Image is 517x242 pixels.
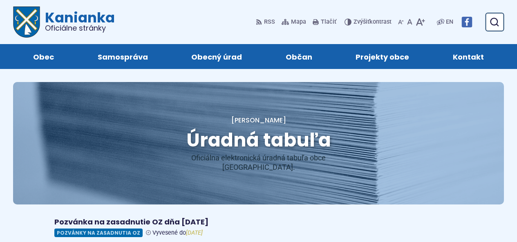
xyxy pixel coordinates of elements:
button: Zmenšiť veľkosť písma [396,13,405,31]
p: Oficiálna elektronická úradná tabuľa obce [GEOGRAPHIC_DATA]. [161,153,357,172]
a: Projekty obce [342,44,423,69]
a: EN [444,17,455,27]
a: Obecný úrad [178,44,256,69]
span: Úradná tabuľa [186,127,331,153]
span: RSS [264,17,275,27]
span: Projekty obce [356,44,409,69]
span: Kanianka [40,11,115,32]
button: Tlačiť [311,13,338,31]
span: Obecný úrad [191,44,242,69]
span: Kontakt [453,44,484,69]
img: Prejsť na domovskú stránku [13,7,40,38]
a: Samospráva [84,44,162,69]
span: Občan [286,44,312,69]
span: Mapa [291,17,306,27]
span: kontrast [354,19,392,26]
button: Nastaviť pôvodnú veľkosť písma [405,13,414,31]
span: Samospráva [98,44,148,69]
img: Prejsť na Facebook stránku [461,17,472,27]
button: Zvýšiťkontrast [345,13,393,31]
a: Obec [20,44,68,69]
h4: Pozvánka na zasadnutie OZ dňa [DATE] [54,218,463,227]
a: Občan [272,44,326,69]
a: Pozvánka na zasadnutie OZ dňa [DATE] Pozvánky na zasadnutia OZ Vyvesené do[DATE] [54,218,463,237]
span: Tlačiť [321,19,336,26]
span: EN [446,17,453,27]
a: Mapa [280,13,308,31]
span: Obec [33,44,54,69]
a: Kontakt [439,44,498,69]
span: Zvýšiť [354,18,369,25]
a: [PERSON_NAME] [231,115,286,125]
span: Oficiálne stránky [45,24,115,32]
button: Zväčšiť veľkosť písma [414,13,427,31]
a: RSS [256,13,277,31]
a: Logo Kanianka, prejsť na domovskú stránku. [13,7,115,38]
